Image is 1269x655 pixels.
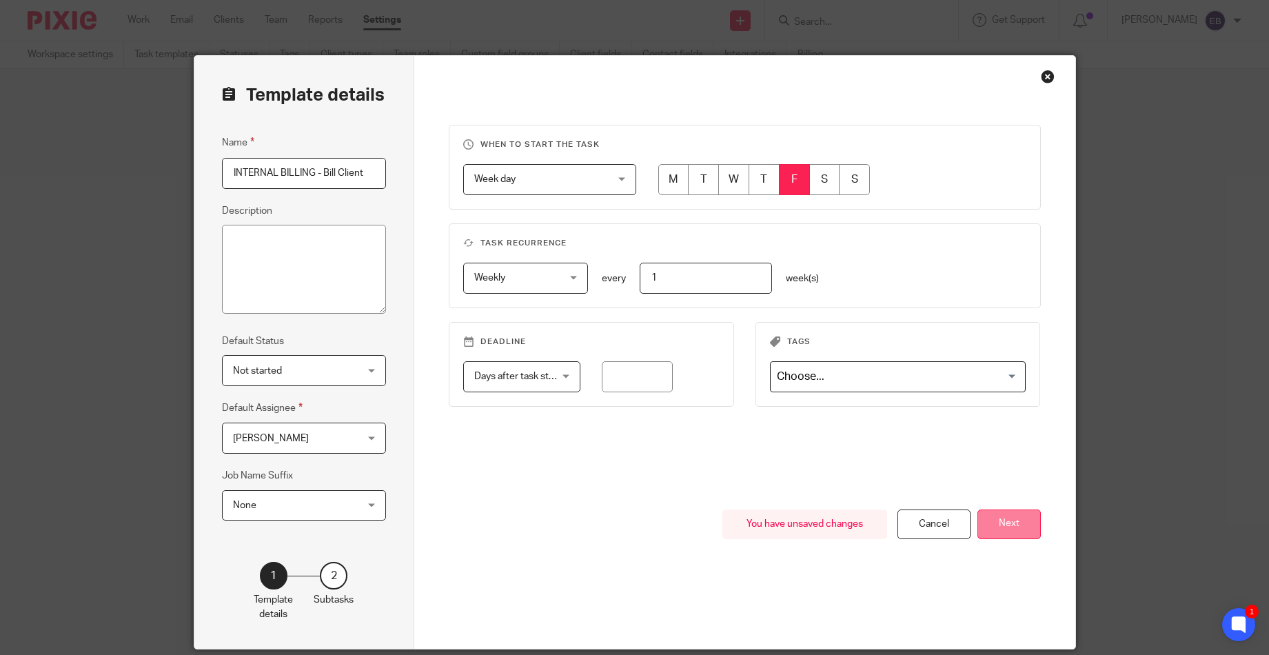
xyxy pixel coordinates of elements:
span: [PERSON_NAME] [233,434,309,443]
span: Week day [474,174,516,184]
div: You have unsaved changes [722,510,887,539]
h3: When to start the task [463,139,1026,150]
span: None [233,501,256,510]
h2: Template details [222,83,385,107]
div: Search for option [770,361,1026,392]
div: Cancel [897,510,971,539]
div: 2 [320,562,347,589]
p: Subtasks [314,593,354,607]
h3: Tags [770,336,1026,347]
label: Name [222,134,254,150]
input: Search for option [772,365,1018,389]
label: Job Name Suffix [222,469,293,483]
label: Description [222,204,272,218]
label: Default Status [222,334,284,348]
span: Weekly [474,273,505,283]
div: 1 [1245,605,1259,618]
span: week(s) [786,274,819,283]
button: Next [977,510,1041,539]
div: Close this dialog window [1041,70,1055,83]
p: every [602,272,626,285]
h3: Task recurrence [463,238,1026,249]
span: Days after task starts [474,372,565,381]
p: Template details [254,593,293,621]
label: Default Assignee [222,400,303,416]
div: 1 [260,562,287,589]
span: Not started [233,366,282,376]
h3: Deadline [463,336,720,347]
